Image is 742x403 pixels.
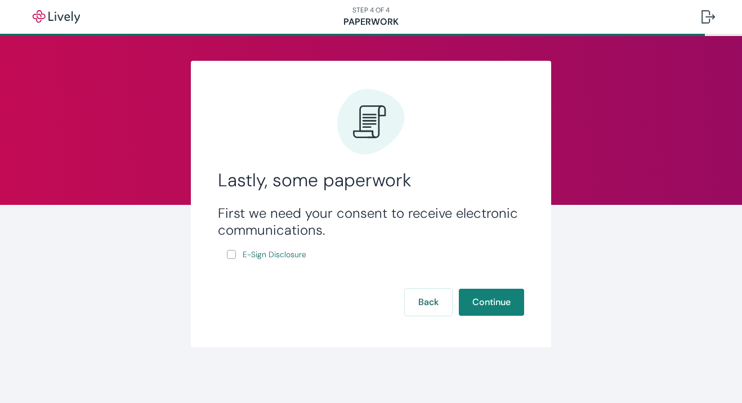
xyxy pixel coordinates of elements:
[243,249,306,261] span: E-Sign Disclosure
[218,205,524,239] h3: First we need your consent to receive electronic communications.
[25,10,88,24] img: Lively
[405,289,452,316] button: Back
[218,169,524,191] h2: Lastly, some paperwork
[459,289,524,316] button: Continue
[240,248,309,262] a: e-sign disclosure document
[692,3,724,30] button: Log out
